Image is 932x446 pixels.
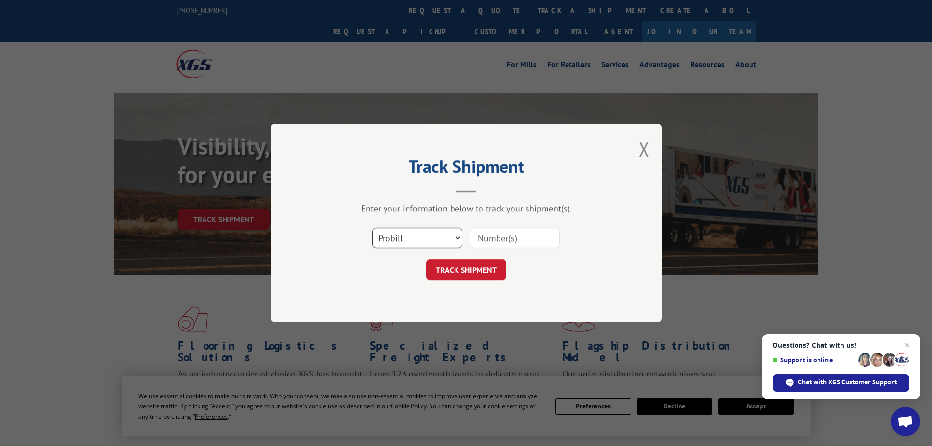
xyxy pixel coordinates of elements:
[773,374,909,392] span: Chat with XGS Customer Support
[470,228,560,248] input: Number(s)
[319,203,613,214] div: Enter your information below to track your shipment(s).
[319,160,613,178] h2: Track Shipment
[773,356,855,364] span: Support is online
[798,378,897,387] span: Chat with XGS Customer Support
[773,341,909,349] span: Questions? Chat with us!
[639,136,650,162] button: Close modal
[891,407,920,436] a: Open chat
[426,259,506,280] button: TRACK SHIPMENT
